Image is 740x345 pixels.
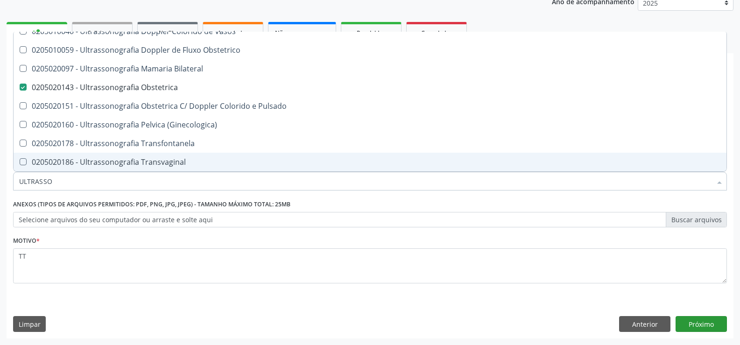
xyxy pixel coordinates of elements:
button: Limpar [13,316,46,332]
label: Anexos (Tipos de arquivos permitidos: PDF, PNG, JPG, JPEG) - Tamanho máximo total: 25MB [13,197,290,212]
div: 0205010059 - Ultrassonografia Doppler de Fluxo Obstetrico [19,46,721,54]
div: 0205020097 - Ultrassonografia Mamaria Bilateral [19,65,721,72]
div: 0205020178 - Ultrassonografia Transfontanela [19,140,721,147]
input: Buscar por procedimentos [19,172,712,190]
div: 0205020143 - Ultrassonografia Obstetrica [19,84,721,91]
span: Na fila [159,29,176,37]
label: Motivo [13,234,40,248]
div: 0205020186 - Ultrassonografia Transvaginal [19,158,721,166]
button: Próximo [676,316,727,332]
span: Cancelados [421,29,452,37]
div: person_add [32,28,42,38]
button: Anterior [619,316,670,332]
span: Solicitados [88,29,117,37]
span: Agendados [218,29,248,37]
div: 0205020160 - Ultrassonografia Pelvica (Ginecologica) [19,121,721,128]
span: Resolvidos [357,29,386,37]
div: 0205020151 - Ultrassonografia Obstetrica C/ Doppler Colorido e Pulsado [19,102,721,110]
span: Não compareceram [275,29,329,37]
